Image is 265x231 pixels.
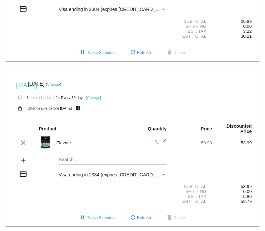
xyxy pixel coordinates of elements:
a: Change [47,82,60,86]
mat-icon: refresh [129,49,137,57]
button: Pause Schedule [73,47,121,59]
div: Subtotal [172,19,212,24]
div: Shipping [172,24,212,29]
mat-icon: add [19,156,27,164]
div: 59.99 [172,140,212,145]
strong: Price [201,126,212,131]
button: Refresh [124,47,156,59]
small: ( ) [46,82,61,86]
small: ( ) [86,96,101,100]
div: 26.99 [212,19,252,24]
mat-icon: credit_card [19,5,27,13]
span: Delete [166,215,185,220]
button: Refresh [124,212,156,224]
span: Refresh [129,50,151,55]
span: Pause Schedule [79,50,115,55]
mat-icon: credit_card [19,170,27,178]
mat-icon: autorenew [16,94,24,102]
span: 0.00 [243,189,252,194]
mat-select: Payment Method [59,172,166,177]
div: Shipping [172,189,212,194]
mat-icon: edit [159,139,166,147]
mat-icon: [DATE] [16,80,24,88]
div: Elevate [53,140,133,145]
strong: Quantity [148,126,166,131]
mat-icon: pause [79,49,87,57]
button: Delete [160,212,190,224]
mat-icon: pause [79,214,87,222]
div: 53.99 [212,184,252,189]
mat-icon: delete [166,49,173,57]
div: Est. Tax [172,194,212,199]
span: 3.22 [243,29,252,34]
mat-icon: refresh [129,214,137,222]
div: Est. Total [172,199,212,204]
mat-icon: delete [166,214,173,222]
mat-icon: clear [19,139,27,147]
small: Changeable before [DATE] [28,106,72,110]
div: Est. Tax [172,29,212,34]
mat-icon: live_help [74,104,82,113]
a: Change [87,96,100,100]
strong: Product [39,126,56,131]
span: 5.80 [243,194,252,199]
span: Visa ending in 2384 (expires [CREDIT_CARD_DATA]) [59,7,170,12]
button: Pause Schedule [73,212,121,224]
span: Pause Schedule [79,215,115,220]
mat-select: Payment Method [59,7,166,12]
span: Refresh [129,215,151,220]
input: Search... [59,157,166,162]
span: 59.79 [241,199,252,204]
span: 1 [155,139,166,144]
small: 1 item scheduled for Every 30 days [13,96,85,100]
mat-icon: lock_open [16,104,24,113]
span: Delete [166,50,185,55]
div: Subtotal [172,184,212,189]
img: Image-1-Elevate.png [39,136,52,149]
span: 0.00 [243,24,252,29]
span: Visa ending in 2384 (expires [CREDIT_CARD_DATA]) [59,172,170,177]
button: Delete [160,47,190,59]
div: 53.99 [212,140,252,145]
div: Est. Total [172,34,212,39]
strong: Discounted Price [227,123,252,134]
span: 30.21 [241,34,252,39]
